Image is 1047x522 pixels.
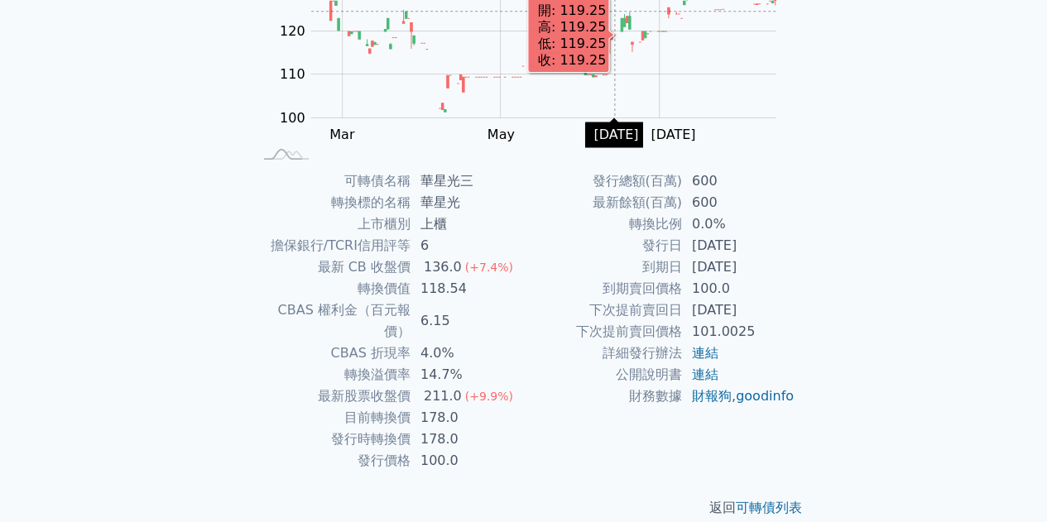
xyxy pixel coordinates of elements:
[411,278,524,299] td: 118.54
[524,342,682,364] td: 詳細發行辦法
[487,127,515,142] tspan: May
[411,407,524,429] td: 178.0
[682,321,795,342] td: 101.0025
[682,213,795,235] td: 0.0%
[252,192,411,213] td: 轉換標的名稱
[524,386,682,407] td: 財務數據
[280,23,305,39] tspan: 120
[682,386,795,407] td: ,
[252,278,411,299] td: 轉換價值
[692,366,718,382] a: 連結
[252,235,411,256] td: 擔保銀行/TCRI信用評等
[252,213,411,235] td: 上市櫃別
[329,127,355,142] tspan: Mar
[411,170,524,192] td: 華星光三
[411,450,524,472] td: 100.0
[420,386,465,407] div: 211.0
[682,278,795,299] td: 100.0
[692,388,732,404] a: 財報狗
[252,342,411,364] td: CBAS 折現率
[736,500,802,515] a: 可轉債列表
[252,170,411,192] td: 可轉債名稱
[233,498,815,518] p: 返回
[411,235,524,256] td: 6
[524,299,682,321] td: 下次提前賣回日
[736,388,794,404] a: goodinfo
[252,364,411,386] td: 轉換溢價率
[524,256,682,278] td: 到期日
[682,235,795,256] td: [DATE]
[411,342,524,364] td: 4.0%
[280,110,305,126] tspan: 100
[411,299,524,342] td: 6.15
[411,364,524,386] td: 14.7%
[252,386,411,407] td: 最新股票收盤價
[420,256,465,278] div: 136.0
[524,321,682,342] td: 下次提前賣回價格
[252,407,411,429] td: 目前轉換價
[252,299,411,342] td: CBAS 權利金（百元報價）
[692,345,718,361] a: 連結
[465,390,513,403] span: (+9.9%)
[524,170,682,192] td: 發行總額(百萬)
[252,450,411,472] td: 發行價格
[252,429,411,450] td: 發行時轉換價
[682,299,795,321] td: [DATE]
[252,256,411,278] td: 最新 CB 收盤價
[524,278,682,299] td: 到期賣回價格
[465,261,513,274] span: (+7.4%)
[411,429,524,450] td: 178.0
[524,364,682,386] td: 公開說明書
[682,192,795,213] td: 600
[524,213,682,235] td: 轉換比例
[651,127,695,142] tspan: [DATE]
[682,256,795,278] td: [DATE]
[411,213,524,235] td: 上櫃
[682,170,795,192] td: 600
[411,192,524,213] td: 華星光
[524,235,682,256] td: 發行日
[524,192,682,213] td: 最新餘額(百萬)
[280,66,305,82] tspan: 110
